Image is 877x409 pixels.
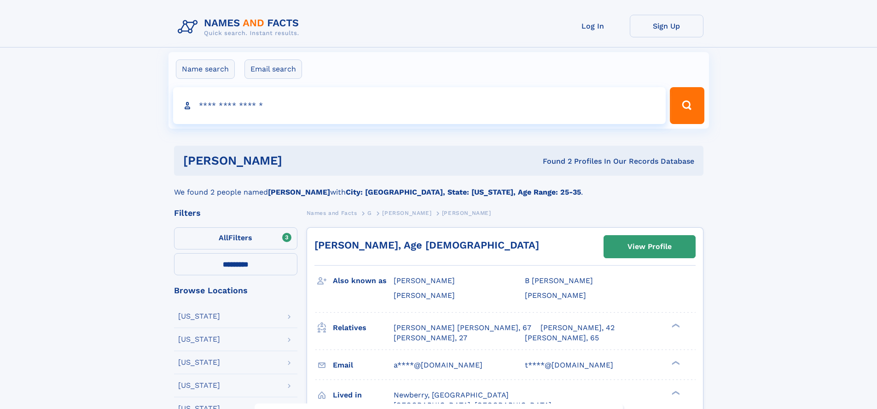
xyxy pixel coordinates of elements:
[394,276,455,285] span: [PERSON_NAME]
[442,210,491,216] span: [PERSON_NAME]
[367,207,372,219] a: G
[183,155,412,166] h1: [PERSON_NAME]
[333,357,394,373] h3: Email
[540,323,615,333] a: [PERSON_NAME], 42
[670,87,704,124] button: Search Button
[525,333,599,343] a: [PERSON_NAME], 65
[394,333,467,343] a: [PERSON_NAME], 27
[178,359,220,366] div: [US_STATE]
[556,15,630,37] a: Log In
[244,59,302,79] label: Email search
[669,360,680,366] div: ❯
[525,276,593,285] span: B [PERSON_NAME]
[178,313,220,320] div: [US_STATE]
[394,323,531,333] a: [PERSON_NAME] [PERSON_NAME], 67
[394,391,509,399] span: Newberry, [GEOGRAPHIC_DATA]
[174,227,297,249] label: Filters
[174,15,307,40] img: Logo Names and Facts
[333,387,394,403] h3: Lived in
[412,156,694,166] div: Found 2 Profiles In Our Records Database
[314,239,539,251] a: [PERSON_NAME], Age [DEMOGRAPHIC_DATA]
[382,210,431,216] span: [PERSON_NAME]
[627,236,672,257] div: View Profile
[382,207,431,219] a: [PERSON_NAME]
[525,291,586,300] span: [PERSON_NAME]
[174,209,297,217] div: Filters
[669,390,680,396] div: ❯
[178,336,220,343] div: [US_STATE]
[307,207,357,219] a: Names and Facts
[333,320,394,336] h3: Relatives
[394,291,455,300] span: [PERSON_NAME]
[178,382,220,389] div: [US_STATE]
[176,59,235,79] label: Name search
[174,176,703,198] div: We found 2 people named with .
[630,15,703,37] a: Sign Up
[219,233,228,242] span: All
[333,273,394,289] h3: Also known as
[669,322,680,328] div: ❯
[604,236,695,258] a: View Profile
[268,188,330,196] b: [PERSON_NAME]
[173,87,666,124] input: search input
[346,188,581,196] b: City: [GEOGRAPHIC_DATA], State: [US_STATE], Age Range: 25-35
[174,286,297,295] div: Browse Locations
[367,210,372,216] span: G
